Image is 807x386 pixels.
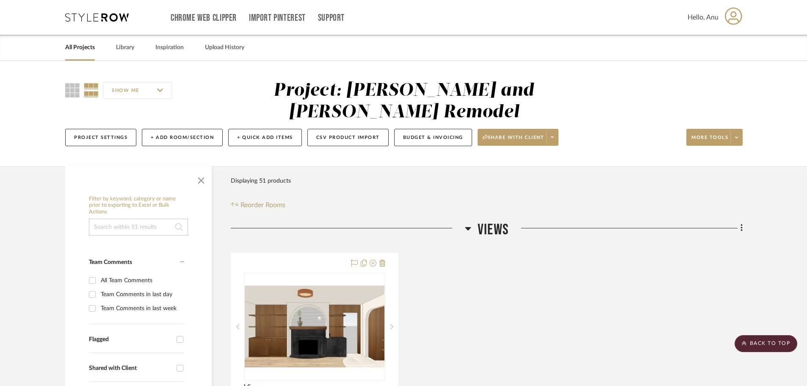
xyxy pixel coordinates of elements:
input: Search within 51 results [89,219,188,236]
div: Shared with Client [89,365,172,372]
button: Share with client [478,129,559,146]
button: + Quick Add Items [228,129,302,146]
div: All Team Comments [101,274,182,287]
span: Share with client [483,134,544,147]
img: Views [245,286,384,367]
a: Upload History [205,42,244,53]
span: More tools [691,134,728,147]
span: Views [478,221,509,239]
div: Displaying 51 products [231,172,291,189]
button: Budget & Invoicing [394,129,472,146]
button: Close [193,170,210,187]
button: Project Settings [65,129,136,146]
a: Inspiration [155,42,184,53]
button: Reorder Rooms [231,200,285,210]
div: Team Comments in last week [101,302,182,315]
button: + Add Room/Section [142,129,223,146]
div: Project: [PERSON_NAME] and [PERSON_NAME] Remodel [274,82,534,121]
div: Team Comments in last day [101,288,182,301]
a: All Projects [65,42,95,53]
scroll-to-top-button: BACK TO TOP [735,335,797,352]
div: Flagged [89,336,172,343]
button: More tools [686,129,743,146]
span: Hello, Anu [688,12,719,22]
span: Team Comments [89,259,132,265]
a: Import Pinterest [249,14,306,22]
button: CSV Product Import [307,129,389,146]
a: Library [116,42,134,53]
h6: Filter by keyword, category or name prior to exporting to Excel or Bulk Actions [89,196,188,216]
a: Chrome Web Clipper [171,14,237,22]
a: Support [318,14,345,22]
span: Reorder Rooms [240,200,285,210]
